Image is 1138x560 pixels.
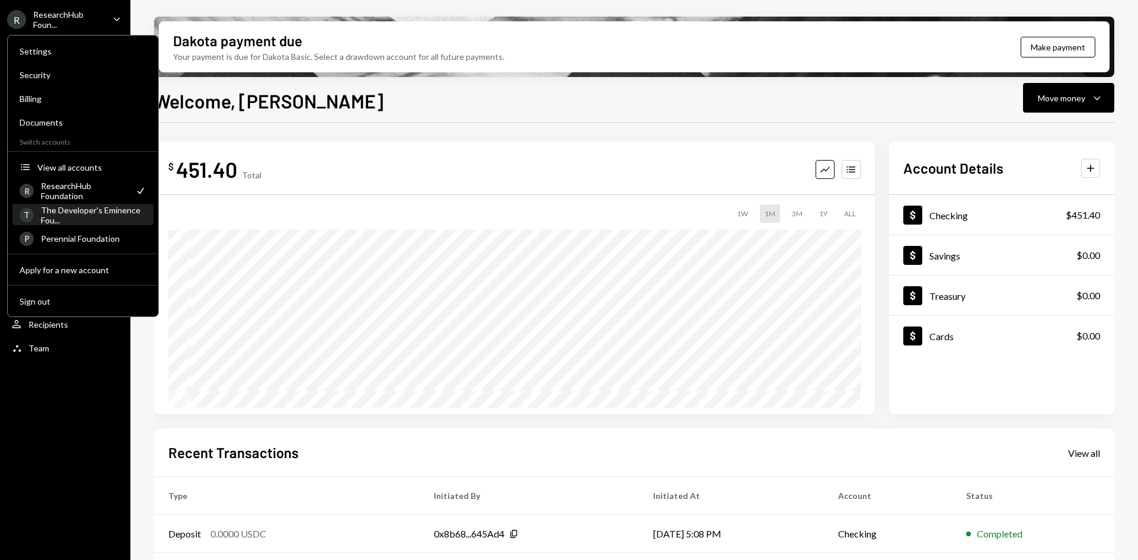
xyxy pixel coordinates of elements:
[639,477,824,515] th: Initiated At
[889,195,1114,235] a: Checking$451.40
[20,232,34,246] div: P
[814,204,832,223] div: 1Y
[434,527,504,541] div: 0x8b68...645Ad4
[824,515,952,553] td: Checking
[1068,447,1100,459] div: View all
[20,265,146,275] div: Apply for a new account
[28,343,49,353] div: Team
[929,250,960,261] div: Savings
[20,296,146,306] div: Sign out
[210,527,266,541] div: 0.0000 USDC
[173,50,504,63] div: Your payment is due for Dakota Basic. Select a drawdown account for all future payments.
[977,527,1022,541] div: Completed
[889,235,1114,275] a: Savings$0.00
[20,184,34,198] div: R
[41,181,127,201] div: ResearchHub Foundation
[929,331,954,342] div: Cards
[639,515,824,553] td: [DATE] 5:08 PM
[12,111,154,133] a: Documents
[420,477,639,515] th: Initiated By
[28,319,68,329] div: Recipients
[37,162,146,172] div: View all accounts
[41,233,146,244] div: Perennial Foundation
[1076,289,1100,303] div: $0.00
[787,204,807,223] div: 3M
[20,208,34,222] div: T
[12,40,154,62] a: Settings
[760,204,780,223] div: 1M
[1023,83,1114,113] button: Move money
[1076,248,1100,263] div: $0.00
[176,156,237,183] div: 451.40
[1021,37,1095,57] button: Make payment
[824,477,952,515] th: Account
[41,205,146,225] div: The Developer's Eminence Fou...
[154,89,383,113] h1: Welcome, [PERSON_NAME]
[20,70,146,80] div: Security
[929,290,966,302] div: Treasury
[168,443,299,462] h2: Recent Transactions
[12,88,154,109] a: Billing
[168,527,201,541] div: Deposit
[33,9,103,30] div: ResearchHub Foun...
[1066,208,1100,222] div: $451.40
[732,204,753,223] div: 1W
[12,64,154,85] a: Security
[20,94,146,104] div: Billing
[1076,329,1100,343] div: $0.00
[20,46,146,56] div: Settings
[929,210,968,221] div: Checking
[12,157,154,178] button: View all accounts
[1068,446,1100,459] a: View all
[889,276,1114,315] a: Treasury$0.00
[154,477,420,515] th: Type
[903,158,1003,178] h2: Account Details
[20,117,146,127] div: Documents
[889,316,1114,356] a: Cards$0.00
[952,477,1114,515] th: Status
[7,313,123,335] a: Recipients
[12,228,154,249] a: PPerennial Foundation
[12,204,154,225] a: TThe Developer's Eminence Fou...
[839,204,861,223] div: ALL
[12,291,154,312] button: Sign out
[7,10,26,29] div: R
[168,161,174,172] div: $
[7,337,123,359] a: Team
[8,135,158,146] div: Switch accounts
[242,170,261,180] div: Total
[173,31,302,50] div: Dakota payment due
[12,260,154,281] button: Apply for a new account
[1038,92,1085,104] div: Move money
